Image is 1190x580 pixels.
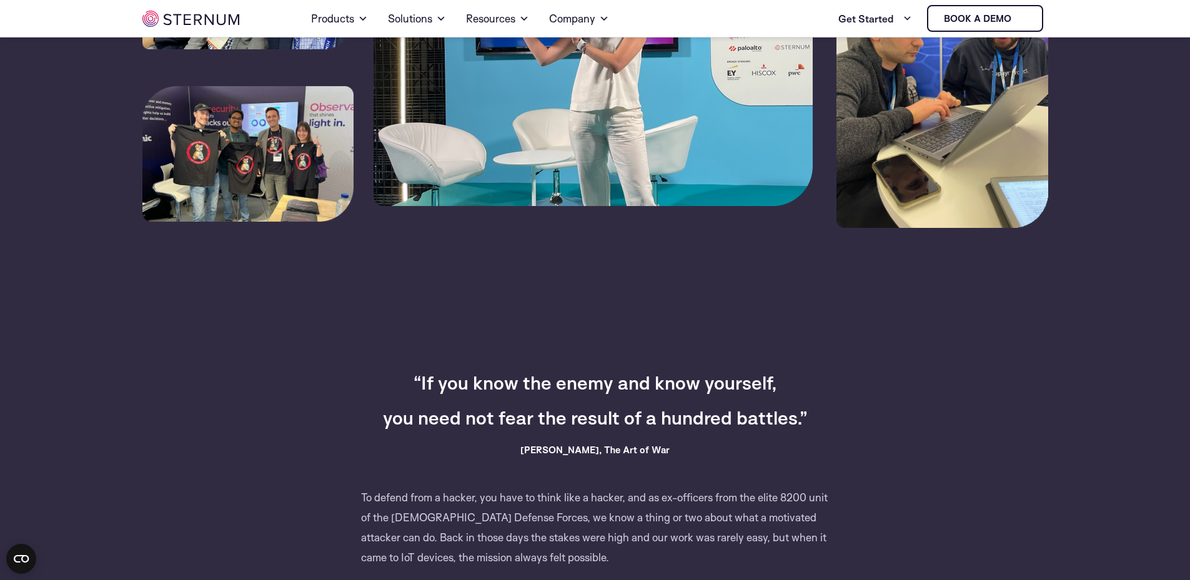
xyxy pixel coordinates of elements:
[311,1,368,36] a: Products
[388,1,446,36] a: Solutions
[353,365,837,435] h3: “If you know the enemy and know yourself, you need not fear the result of a hundred battles.”
[1016,14,1026,24] img: sternum iot
[927,5,1043,32] a: Book a demo
[466,1,529,36] a: Resources
[353,443,837,458] h6: [PERSON_NAME], The Art of War
[6,544,36,574] button: Open CMP widget
[838,6,912,31] a: Get Started
[549,1,609,36] a: Company
[142,11,239,27] img: sternum iot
